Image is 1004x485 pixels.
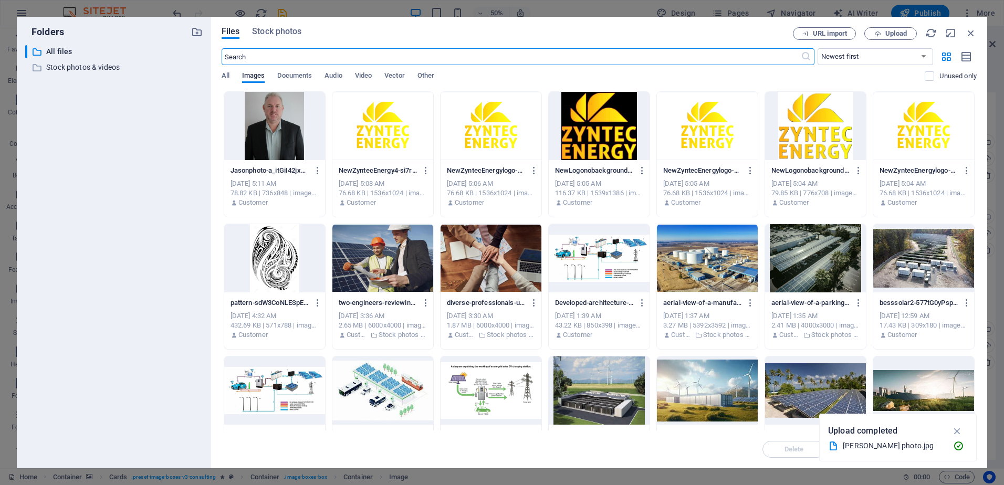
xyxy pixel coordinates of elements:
div: [DATE] 12:59 AM [880,311,968,321]
div: [DATE] 1:35 AM [771,311,860,321]
p: Customer [779,198,809,207]
div: [DATE] 5:04 AM [771,179,860,188]
div: [DATE] 5:04 AM [880,179,968,188]
div: 432.69 KB | 571x788 | image/png [231,321,319,330]
p: Customer [671,330,692,340]
p: Customer [887,198,917,207]
div: [DATE] 5:08 AM [339,179,427,188]
div: [PERSON_NAME] photo.jpg [843,440,945,452]
p: Customer [238,198,268,207]
p: NewZyntecEnergylogo-s8IFMeWBFaz6mtqAlAUOXQ.jpg [663,166,742,175]
div: By: Customer | Folder: Stock photos & videos [339,330,427,340]
p: Customer [455,198,484,207]
button: URL import [793,27,856,40]
span: Documents [277,69,312,84]
div: 2.41 MB | 4000x3000 | image/jpeg [771,321,860,330]
div: 43.22 KB | 850x398 | image/jpeg [555,321,643,330]
span: All [222,69,229,84]
button: Upload [864,27,917,40]
span: Stock photos [252,25,301,38]
i: Close [965,27,977,39]
p: Customer [779,330,800,340]
p: Customer [887,330,917,340]
p: aerial-view-of-a-parking-lot-with-solar-panel-canopies-showcasing-clean-energy-usage-yK_kWeuaQrW8... [771,298,850,308]
i: Reload [925,27,937,39]
div: 76.68 KB | 1536x1024 | image/jpeg [663,188,751,198]
div: [DATE] 3:30 AM [447,311,535,321]
div: [DATE] 5:11 AM [231,179,319,188]
p: pattern-sdW3CoNLESpEFo_SDvpzmQ.png [231,298,309,308]
span: Audio [325,69,342,84]
p: Customer [347,198,376,207]
div: [DATE] 5:06 AM [447,179,535,188]
div: [DATE] 3:36 AM [339,311,427,321]
div: Stock photos & videos [25,61,203,74]
div: 76.68 KB | 1536x1024 | image/jpeg [880,188,968,198]
p: Customer [671,198,700,207]
div: 76.68 KB | 1536x1024 | image/jpeg [339,188,427,198]
p: Stock photos & videos [487,330,535,340]
div: [DATE] 4:32 AM [231,311,319,321]
p: Upload completed [828,424,897,438]
p: NewZyntecEnergylogo-3o_mVJMvXvdcWmm_og-a5w.jpg [880,166,958,175]
div: [DATE] 1:37 AM [663,311,751,321]
div: 1.87 MB | 6000x4000 | image/jpeg [447,321,535,330]
input: Search [222,48,801,65]
p: Jasonphoto-a_itGiI42jxJamIkmaQUZQ.jpg [231,166,309,175]
span: URL import [813,30,847,37]
p: Displays only files that are not in use on the website. Files added during this session can still... [939,71,977,81]
p: two-engineers-reviewing-plans-for-solar-panel-installation-representing-teamwork-in-renewable-ene... [339,298,417,308]
span: Other [417,69,434,84]
span: Files [222,25,240,38]
span: Images [242,69,265,84]
i: Create new folder [191,26,203,38]
p: Folders [25,25,64,39]
p: Stock photos & videos [703,330,751,340]
div: [DATE] 5:05 AM [663,179,751,188]
div: By: Customer | Folder: Stock photos & videos [663,330,751,340]
p: NewZyntecEnergylogo-VfbuiyW7Ou3ZM9_-hiUVLQ.jpg [447,166,526,175]
div: 3.27 MB | 5392x3592 | image/jpeg [663,321,751,330]
span: Video [355,69,372,84]
div: 76.68 KB | 1536x1024 | image/jpeg [447,188,535,198]
p: NewLogonobackground-mJVnl0AYe6p51FjrLVMEhw.jpg [771,166,850,175]
p: diverse-professionals-unite-for-teamwork-around-a-wooden-table-with-laptops-and-documents-GUZlmdr... [447,298,526,308]
p: Customer [238,330,268,340]
i: Minimize [945,27,957,39]
p: All files [46,46,183,58]
p: aerial-view-of-a-manufacturing-plant-in-eyota-mn-highlighting-industrial-structures-and-machinery... [663,298,742,308]
div: 2.65 MB | 6000x4000 | image/jpeg [339,321,427,330]
p: NewZyntecEnergy4-si7rdFUSGHggGqQoD1vOdQ.jpg [339,166,417,175]
p: NewLogonobackground3-P3apikioLoVR-LbuGwpU7g.jpg [555,166,634,175]
div: [DATE] 5:05 AM [555,179,643,188]
p: Stock photos & videos [46,61,183,73]
p: Customer [455,330,476,340]
p: besssolar2-577tG0yPspujvrkOqc5cxA.jpeg [880,298,958,308]
p: Stock photos & videos [811,330,860,340]
p: Stock photos & videos [379,330,427,340]
p: Customer [347,330,368,340]
span: Vector [384,69,405,84]
div: 17.43 KB | 309x180 | image/jpeg [880,321,968,330]
p: Customer [563,330,592,340]
div: 78.82 KB | 736x848 | image/jpeg [231,188,319,198]
p: Customer [563,198,592,207]
span: Upload [885,30,907,37]
div: ​ [25,45,27,58]
div: 116.37 KB | 1539x1386 | image/jpeg [555,188,643,198]
div: 79.85 KB | 776x708 | image/jpeg [771,188,860,198]
div: [DATE] 1:39 AM [555,311,643,321]
div: By: Customer | Folder: Stock photos & videos [447,330,535,340]
p: Developed-architecture-of-charging-stations-oieLKJkl9HzlpSTbFUbT6g.png [555,298,634,308]
div: By: Customer | Folder: Stock photos & videos [771,330,860,340]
